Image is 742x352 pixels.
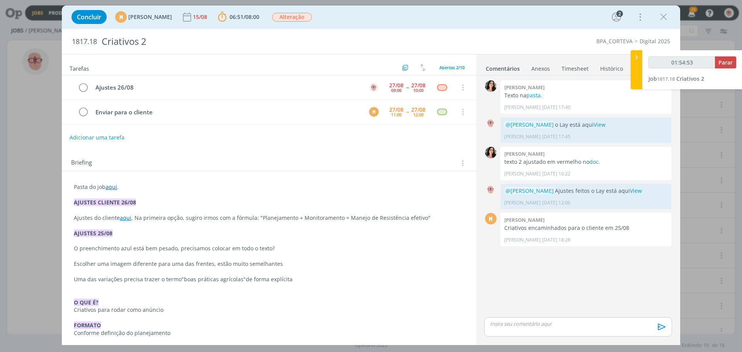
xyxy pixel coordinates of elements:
[391,112,402,117] div: 11:00
[74,214,464,222] p: Ajustes do cliente . Na primeira opção, sugiro irmos com a fórmula: "Planejamento + Monitoramento...
[485,80,497,92] img: T
[413,88,424,92] div: 10:00
[74,260,464,268] p: Escolher uma imagem diferente para uma das frentes, estão muito semelhantes
[406,85,408,90] span: --
[504,224,667,232] p: Criativos encaminhados para o cliente em 25/08
[485,213,497,224] div: M
[182,275,246,283] span: "boas práticas agrícolas"
[504,199,541,206] p: [PERSON_NAME]
[504,121,667,129] p: o Lay está aqui
[657,75,675,82] span: 1817.18
[120,214,131,221] a: aqui
[77,14,101,20] span: Concluir
[74,306,464,314] p: Criativos para rodar como anúncio
[504,216,545,223] b: [PERSON_NAME]
[391,88,402,92] div: 09:00
[485,184,497,196] img: A
[616,10,623,17] div: 2
[99,32,418,51] div: Criativos 2
[74,299,99,306] strong: O QUE É?
[485,147,497,158] img: T
[74,230,112,237] strong: AJUSTES 25/08
[504,187,667,195] p: Ajustes feitos o Lay está aqui
[504,170,541,177] p: [PERSON_NAME]
[71,10,107,24] button: Concluir
[70,63,89,72] span: Tarefas
[505,187,554,194] span: @[PERSON_NAME]
[420,64,425,71] img: arrow-down-up.svg
[504,236,541,243] p: [PERSON_NAME]
[389,107,403,112] div: 27/08
[106,183,117,190] a: aqui
[92,107,362,117] div: Enviar para o cliente
[272,13,312,22] span: Alteração
[542,236,570,243] span: [DATE] 18:28
[531,65,550,73] div: Anexos
[411,83,425,88] div: 27/08
[72,37,97,46] span: 1817.18
[526,92,541,99] a: pasta
[485,61,520,73] a: Comentários
[504,92,667,99] p: Texto na .
[542,170,570,177] span: [DATE] 10:22
[74,329,464,337] p: Conforme definição do planejamento
[413,112,424,117] div: 12:00
[718,59,733,66] span: Parar
[74,321,101,329] strong: FORMATO
[245,13,259,20] span: 08:00
[115,11,172,23] button: M[PERSON_NAME]
[216,11,261,23] button: 06:51/08:00
[715,56,736,68] button: Parar
[74,183,464,191] p: Pasta do job .
[542,199,570,206] span: [DATE] 12:06
[389,83,403,88] div: 27/08
[610,11,623,23] button: 2
[272,12,312,22] button: Alteração
[406,109,408,114] span: --
[676,75,704,82] span: Criativos 2
[504,84,545,91] b: [PERSON_NAME]
[600,61,623,73] a: Histórico
[505,121,554,128] span: @[PERSON_NAME]
[504,133,541,140] p: [PERSON_NAME]
[596,37,633,45] a: BPA_CORTEVA
[74,275,464,283] p: Uma das variações precisa trazer o termo de forma explícita
[69,131,125,145] button: Adicionar uma tarefa
[128,14,172,20] span: [PERSON_NAME]
[640,37,670,45] a: Digital 2025
[542,133,570,140] span: [DATE] 17:45
[411,107,425,112] div: 27/08
[504,104,541,111] p: [PERSON_NAME]
[630,187,642,194] a: View
[243,13,245,20] span: /
[485,117,497,129] img: A
[589,158,599,165] a: doc
[368,106,380,117] button: M
[561,61,589,73] a: Timesheet
[369,107,379,117] div: M
[369,83,379,92] img: A
[504,158,667,166] p: texto 2 ajustado em vermelho no .
[62,5,680,345] div: dialog
[115,11,127,23] div: M
[92,83,362,92] div: Ajustes 26/08
[542,104,570,111] span: [DATE] 17:40
[594,121,606,128] a: View
[368,82,380,93] button: A
[71,158,92,168] span: Briefing
[439,65,465,70] span: Abertas 2/10
[193,14,209,20] div: 15/08
[230,13,243,20] span: 06:51
[74,199,136,206] strong: AJUSTES CLIENTE 26/08
[74,245,464,252] p: O preenchimento azul está bem pesado, precisamos colocar em todo o texto?
[648,75,704,82] a: Job1817.18Criativos 2
[504,150,545,157] b: [PERSON_NAME]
